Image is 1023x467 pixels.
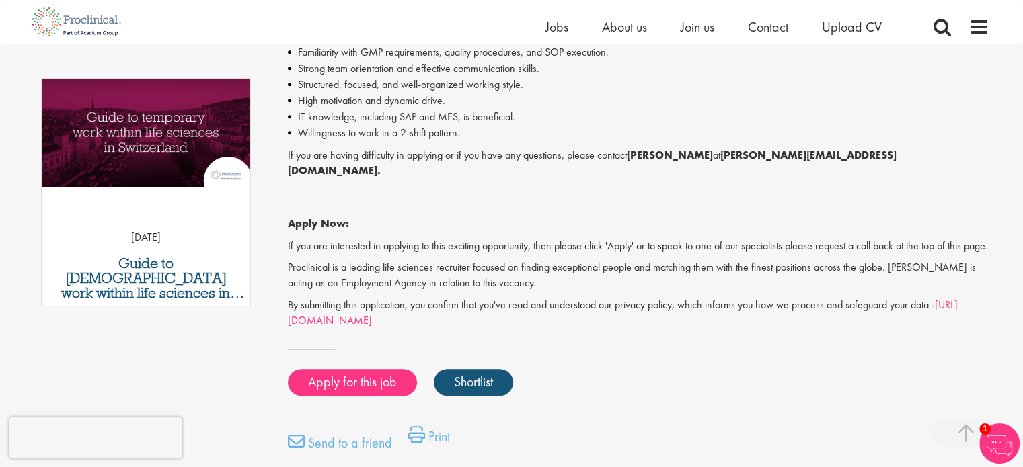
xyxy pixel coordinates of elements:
[288,239,989,254] p: If you are interested in applying to this exciting opportunity, then please click 'Apply' or to s...
[288,298,989,329] p: By submitting this application, you confirm that you've read and understood our privacy policy, w...
[48,256,244,300] a: Guide to [DEMOGRAPHIC_DATA] work within life sciences in [GEOGRAPHIC_DATA]
[681,18,714,36] a: Join us
[288,148,897,177] strong: [PERSON_NAME][EMAIL_ADDRESS][DOMAIN_NAME].
[434,369,513,396] a: Shortlist
[288,298,958,327] a: [URL][DOMAIN_NAME]
[288,216,349,230] strong: Apply Now:
[288,125,989,141] li: Willingness to work in a 2-shift pattern.
[42,79,251,198] a: Link to a post
[288,77,989,93] li: Structured, focused, and well-organized working style.
[627,148,713,162] strong: [PERSON_NAME]
[748,18,788,36] a: Contact
[545,18,568,36] a: Jobs
[288,260,989,291] p: Proclinical is a leading life sciences recruiter focused on finding exceptional people and matchi...
[822,18,882,36] a: Upload CV
[979,423,991,435] span: 1
[602,18,647,36] a: About us
[288,60,989,77] li: Strong team orientation and effective communication skills.
[408,426,450,453] a: Print
[979,423,1020,464] img: Chatbot
[288,44,989,60] li: Familiarity with GMP requirements, quality procedures, and SOP execution.
[288,369,417,396] a: Apply for this job
[288,93,989,109] li: High motivation and dynamic drive.
[288,433,392,460] a: Send to a friend
[42,230,251,245] p: [DATE]
[9,417,182,458] iframe: reCAPTCHA
[288,109,989,125] li: IT knowledge, including SAP and MES, is beneficial.
[288,148,989,179] p: If you are having difficulty in applying or if you have any questions, please contact at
